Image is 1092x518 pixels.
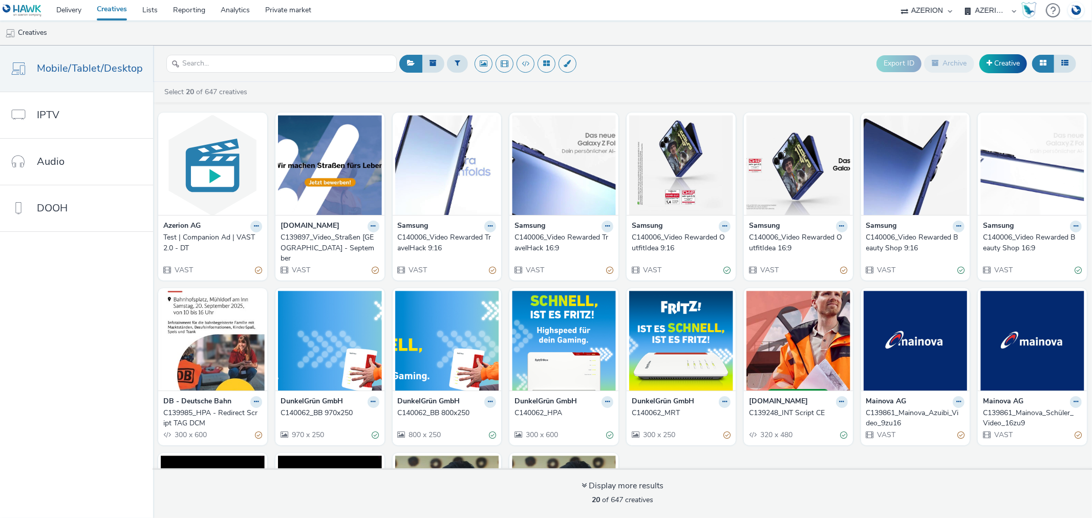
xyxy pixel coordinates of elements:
a: Creative [979,54,1027,73]
div: Partially valid [489,265,496,275]
span: 300 x 600 [174,430,207,440]
button: Table [1054,55,1076,72]
img: C140062_MRT visual [629,291,733,391]
img: Account DE [1068,2,1084,19]
a: C140006_Video Rewarded Beauty Shop 16:9 [983,232,1082,253]
div: Valid [723,265,731,275]
span: VAST [525,265,544,275]
a: C140062_BB 970x250 [281,408,379,418]
div: C140006_Video Rewarded OutfitIdea 9:16 [632,232,726,253]
a: Test | Companion Ad | VAST 2.0 - DT [163,232,262,253]
a: C140062_BB 800x250 [398,408,497,418]
img: C139248_INT Script CE visual [746,291,850,391]
strong: DunkelGrün GmbH [281,396,343,408]
img: C140006_Video Rewarded TravelHack 9:16 visual [395,115,499,215]
div: Valid [957,265,965,275]
div: C140006_Video Rewarded OutfitIdea 16:9 [749,232,844,253]
img: C140006_Video Rewarded Beauty Shop 16:9 visual [980,115,1084,215]
img: C140062_BB 970x250 visual [278,291,382,391]
span: VAST [993,430,1013,440]
a: C140006_Video Rewarded TravelHack 9:16 [398,232,497,253]
div: C140062_MRT [632,408,726,418]
a: C139985_HPA - Redirect Script TAG DCM [163,408,262,429]
div: Partially valid [841,265,848,275]
strong: DunkelGrün GmbH [515,396,577,408]
button: Grid [1032,55,1054,72]
a: C140006_Video Rewarded OutfitIdea 9:16 [632,232,731,253]
div: C140006_Video Rewarded TravelHack 9:16 [398,232,493,253]
div: Partially valid [606,265,613,275]
strong: Samsung [866,221,897,232]
a: C139897_Video_Straßen [GEOGRAPHIC_DATA] - September [281,232,379,264]
strong: Azerion AG [163,221,201,232]
div: C140062_HPA [515,408,609,418]
div: Valid [841,429,848,440]
a: C139248_INT Script CE [749,408,848,418]
a: C140006_Video Rewarded TravelHack 16:9 [515,232,613,253]
div: C140006_Video Rewarded Beauty Shop 9:16 [866,232,961,253]
img: Hawk Academy [1021,2,1037,18]
strong: Mainova AG [866,396,907,408]
a: C140006_Video Rewarded Beauty Shop 9:16 [866,232,965,253]
span: VAST [876,265,896,275]
strong: DunkelGrün GmbH [632,396,694,408]
img: C140006_Video Rewarded TravelHack 16:9 visual [512,115,616,215]
span: Audio [37,154,65,169]
div: C139861_Mainova_Azuibi_Video_9zu16 [866,408,961,429]
div: Valid [606,429,613,440]
span: VAST [408,265,427,275]
strong: Samsung [515,221,545,232]
img: C140006_Video Rewarded OutfitIdea 9:16 visual [629,115,733,215]
div: Partially valid [957,429,965,440]
span: VAST [642,265,661,275]
strong: [DOMAIN_NAME] [749,396,808,408]
span: Mobile/Tablet/Desktop [37,61,143,76]
strong: Mainova AG [983,396,1023,408]
a: Hawk Academy [1021,2,1041,18]
span: 300 x 250 [642,430,675,440]
div: Partially valid [372,265,379,275]
a: C140062_MRT [632,408,731,418]
div: C140006_Video Rewarded Beauty Shop 16:9 [983,232,1078,253]
div: C139985_HPA - Redirect Script TAG DCM [163,408,258,429]
span: 300 x 600 [525,430,558,440]
span: 320 x 480 [759,430,793,440]
div: C139248_INT Script CE [749,408,844,418]
img: C140006_Video Rewarded OutfitIdea 16:9 visual [746,115,850,215]
img: C140062_HPA visual [512,291,616,391]
strong: Samsung [749,221,780,232]
strong: Samsung [632,221,662,232]
span: VAST [291,265,310,275]
img: mobile [5,28,15,38]
img: undefined Logo [3,4,42,17]
img: C140006_Video Rewarded Beauty Shop 9:16 visual [864,115,968,215]
span: VAST [876,430,896,440]
strong: DunkelGrün GmbH [398,396,460,408]
div: Test | Companion Ad | VAST 2.0 - DT [163,232,258,253]
a: Select of 647 creatives [163,87,251,97]
div: C140062_BB 970x250 [281,408,375,418]
span: VAST [993,265,1013,275]
div: Display more results [582,480,663,492]
strong: 20 [186,87,194,97]
strong: Samsung [398,221,429,232]
img: C139861_Mainova_Azuibi_Video_9zu16 visual [864,291,968,391]
img: C139861_Mainova_Schüler_Video_16zu9 visual [980,291,1084,391]
div: Valid [1075,265,1082,275]
div: Partially valid [255,429,262,440]
img: C139897_Video_Straßen NRW - September visual [278,115,382,215]
span: VAST [759,265,779,275]
strong: DB - Deutsche Bahn [163,396,231,408]
div: C140006_Video Rewarded TravelHack 16:9 [515,232,609,253]
span: DOOH [37,201,68,215]
div: Partially valid [723,429,731,440]
a: C140062_HPA [515,408,613,418]
strong: [DOMAIN_NAME] [281,221,339,232]
div: Partially valid [255,265,262,275]
span: 800 x 250 [408,430,441,440]
span: of 647 creatives [592,495,653,505]
span: IPTV [37,107,59,122]
span: VAST [174,265,193,275]
div: Partially valid [1075,429,1082,440]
